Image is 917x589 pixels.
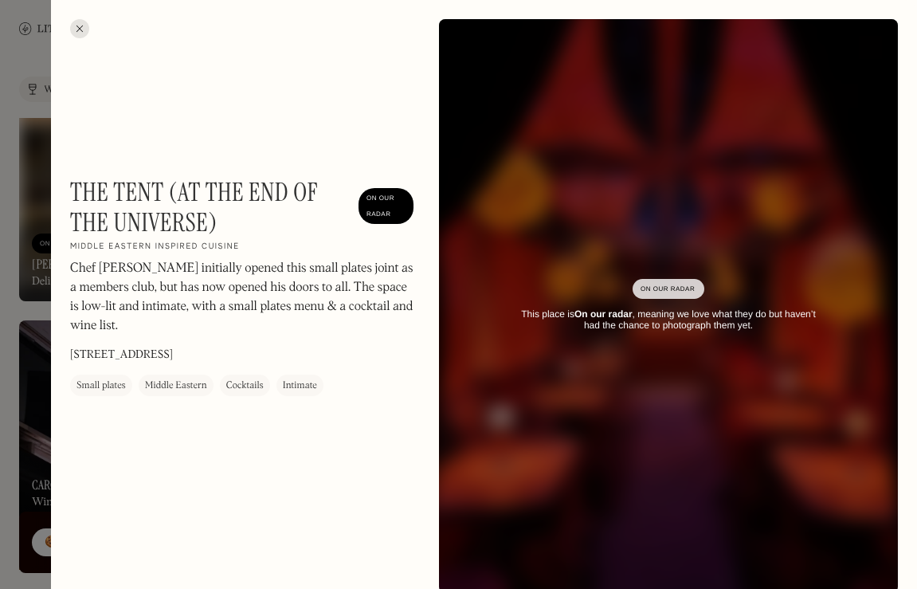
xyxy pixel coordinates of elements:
[70,347,173,363] p: [STREET_ADDRESS]
[226,378,264,394] div: Cocktails
[70,241,240,253] h2: Middle Eastern inspired cuisine
[145,378,207,394] div: Middle Eastern
[70,259,413,336] p: Chef [PERSON_NAME] initially opened this small plates joint as a members club, but has now opened...
[76,378,126,394] div: Small plates
[574,308,633,320] strong: On our radar
[70,177,351,238] h1: The Tent (at the End of the Universe)
[366,190,406,222] div: On Our Radar
[641,281,696,297] div: On Our Radar
[512,308,825,332] div: This place is , meaning we love what they do but haven’t had the chance to photograph them yet.
[283,378,317,394] div: Intimate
